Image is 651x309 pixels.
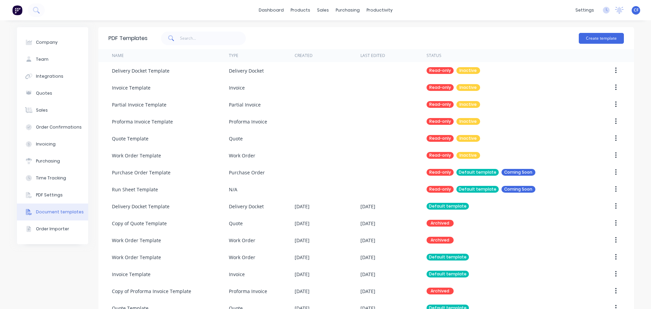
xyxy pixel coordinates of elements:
div: Archived [427,288,454,294]
div: Inactive [456,101,480,108]
div: Work Order [229,254,255,261]
div: Read-only [427,101,454,108]
div: Time Tracking [36,175,66,181]
div: PDF Settings [36,192,63,198]
button: Document templates [17,204,88,220]
div: Proforma Invoice Template [112,118,173,125]
div: Inactive [456,118,480,125]
div: Purchase Order Template [112,169,171,176]
div: Delivery Docket [229,203,264,210]
button: Quotes [17,85,88,102]
span: CF [634,7,638,13]
div: [DATE] [295,254,310,261]
div: Copy of Quote Template [112,220,167,227]
div: Default template [456,169,499,176]
div: Invoicing [36,141,56,147]
div: Document templates [36,209,84,215]
div: Quote [229,220,243,227]
button: Purchasing [17,153,88,170]
button: Invoicing [17,136,88,153]
div: [DATE] [360,237,375,244]
div: Quote Template [112,135,149,142]
button: Team [17,51,88,68]
div: Read-only [427,118,454,125]
div: Partial Invoice Template [112,101,166,108]
div: Read-only [427,84,454,91]
div: Archived [427,220,454,227]
input: Search... [180,32,246,45]
button: Order Importer [17,220,88,237]
button: Sales [17,102,88,119]
div: Invoice Template [112,271,151,278]
button: Create template [579,33,624,44]
div: [DATE] [295,237,310,244]
div: [DATE] [295,271,310,278]
div: Archived [427,237,454,244]
div: sales [314,5,332,15]
div: Purchasing [36,158,60,164]
div: N/A [229,186,237,193]
button: PDF Settings [17,187,88,204]
div: productivity [363,5,396,15]
div: Coming Soon [501,186,535,193]
div: Run Sheet Template [112,186,158,193]
button: Order Confirmations [17,119,88,136]
div: Inactive [456,67,480,74]
div: [DATE] [295,203,310,210]
div: [DATE] [295,220,310,227]
div: Copy of Proforma Invoice Template [112,288,191,295]
div: Invoice Template [112,84,151,91]
div: Work Order Template [112,254,161,261]
div: Work Order Template [112,152,161,159]
div: Read-only [427,135,454,142]
div: Default template [427,271,469,277]
img: Factory [12,5,22,15]
div: Work Order [229,152,255,159]
div: [DATE] [360,288,375,295]
div: Company [36,39,58,45]
div: Order Confirmations [36,124,82,130]
div: Order Importer [36,226,69,232]
div: Delivery Docket Template [112,203,170,210]
div: Coming Soon [501,169,535,176]
div: [DATE] [360,254,375,261]
div: Name [112,53,124,59]
div: Inactive [456,135,480,142]
div: Default template [427,254,469,260]
div: Created [295,53,313,59]
div: Status [427,53,441,59]
button: Integrations [17,68,88,85]
div: Proforma Invoice [229,118,267,125]
div: Quote [229,135,243,142]
div: Invoice [229,271,245,278]
div: Team [36,56,48,62]
div: [DATE] [360,203,375,210]
div: Read-only [427,67,454,74]
a: dashboard [255,5,287,15]
div: settings [572,5,597,15]
button: Time Tracking [17,170,88,187]
div: Inactive [456,152,480,159]
div: [DATE] [360,220,375,227]
div: Read-only [427,169,454,176]
div: Work Order Template [112,237,161,244]
div: [DATE] [360,271,375,278]
div: Delivery Docket [229,67,264,74]
div: purchasing [332,5,363,15]
div: Inactive [456,84,480,91]
div: Sales [36,107,48,113]
div: Quotes [36,90,52,96]
div: Purchase Order [229,169,265,176]
div: [DATE] [295,288,310,295]
div: Proforma Invoice [229,288,267,295]
div: Read-only [427,152,454,159]
div: Read-only [427,186,454,193]
div: products [287,5,314,15]
div: Invoice [229,84,245,91]
div: Work Order [229,237,255,244]
button: Company [17,34,88,51]
div: Integrations [36,73,63,79]
div: Type [229,53,238,59]
div: Default template [427,203,469,210]
div: Delivery Docket Template [112,67,170,74]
